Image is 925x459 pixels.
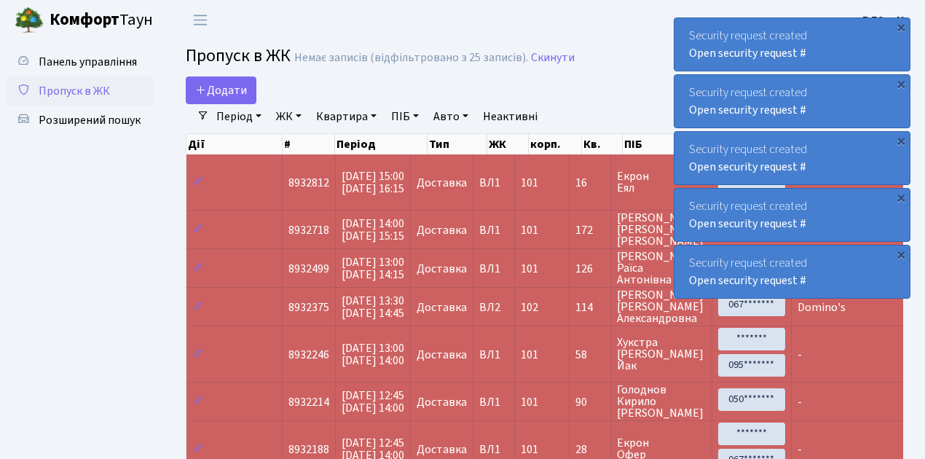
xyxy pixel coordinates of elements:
[487,134,529,154] th: ЖК
[288,347,329,363] span: 8932246
[15,6,44,35] img: logo.png
[623,134,723,154] th: ПІБ
[342,168,404,197] span: [DATE] 15:00 [DATE] 16:15
[575,444,605,455] span: 28
[617,212,706,247] span: [PERSON_NAME] [PERSON_NAME] [PERSON_NAME]
[575,224,605,236] span: 172
[342,254,404,283] span: [DATE] 13:00 [DATE] 14:15
[288,261,329,277] span: 8932499
[798,299,846,315] span: Domino's
[210,104,267,129] a: Період
[689,45,806,61] a: Open security request #
[521,299,538,315] span: 102
[477,104,543,129] a: Неактивні
[385,104,425,129] a: ПІБ
[575,263,605,275] span: 126
[186,134,283,154] th: Дії
[417,444,467,455] span: Доставка
[428,134,487,154] th: Тип
[531,51,575,65] a: Скинути
[521,394,538,410] span: 101
[50,8,153,33] span: Таун
[894,190,908,205] div: ×
[7,76,153,106] a: Пропуск в ЖК
[894,133,908,148] div: ×
[288,222,329,238] span: 8932718
[195,82,247,98] span: Додати
[186,43,291,68] span: Пропуск в ЖК
[310,104,382,129] a: Квартира
[689,272,806,289] a: Open security request #
[617,251,706,286] span: [PERSON_NAME] Раїса Антонівна
[342,340,404,369] span: [DATE] 13:00 [DATE] 14:00
[428,104,474,129] a: Авто
[417,263,467,275] span: Доставка
[689,102,806,118] a: Open security request #
[521,261,538,277] span: 101
[479,302,508,313] span: ВЛ2
[617,170,706,194] span: Екрон Еял
[417,302,467,313] span: Доставка
[521,347,538,363] span: 101
[521,222,538,238] span: 101
[7,106,153,135] a: Розширений пошук
[479,224,508,236] span: ВЛ1
[270,104,307,129] a: ЖК
[894,20,908,34] div: ×
[479,444,508,455] span: ВЛ1
[674,132,910,184] div: Security request created
[617,289,706,324] span: [PERSON_NAME] [PERSON_NAME] Александровна
[575,177,605,189] span: 16
[335,134,428,154] th: Період
[288,394,329,410] span: 8932214
[50,8,119,31] b: Комфорт
[582,134,623,154] th: Кв.
[894,247,908,262] div: ×
[479,349,508,361] span: ВЛ1
[521,442,538,458] span: 101
[575,302,605,313] span: 114
[674,189,910,241] div: Security request created
[417,224,467,236] span: Доставка
[575,349,605,361] span: 58
[39,112,141,128] span: Розширений пошук
[798,347,802,363] span: -
[342,293,404,321] span: [DATE] 13:30 [DATE] 14:45
[186,76,256,104] a: Додати
[39,83,110,99] span: Пропуск в ЖК
[479,263,508,275] span: ВЛ1
[689,216,806,232] a: Open security request #
[862,12,908,28] b: ВЛ2 -. К.
[521,175,538,191] span: 101
[529,134,582,154] th: корп.
[342,216,404,244] span: [DATE] 14:00 [DATE] 15:15
[39,54,137,70] span: Панель управління
[417,349,467,361] span: Доставка
[288,299,329,315] span: 8932375
[575,396,605,408] span: 90
[674,75,910,127] div: Security request created
[288,175,329,191] span: 8932812
[7,47,153,76] a: Панель управління
[417,396,467,408] span: Доставка
[798,442,802,458] span: -
[182,8,219,32] button: Переключити навігацію
[479,396,508,408] span: ВЛ1
[617,384,706,419] span: Голоднов Кирило [PERSON_NAME]
[617,337,706,372] span: Хукстра [PERSON_NAME] Йак
[283,134,335,154] th: #
[798,394,802,410] span: -
[674,246,910,298] div: Security request created
[479,177,508,189] span: ВЛ1
[689,159,806,175] a: Open security request #
[342,388,404,416] span: [DATE] 12:45 [DATE] 14:00
[294,51,528,65] div: Немає записів (відфільтровано з 25 записів).
[862,12,908,29] a: ВЛ2 -. К.
[894,76,908,91] div: ×
[288,442,329,458] span: 8932188
[417,177,467,189] span: Доставка
[674,18,910,71] div: Security request created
